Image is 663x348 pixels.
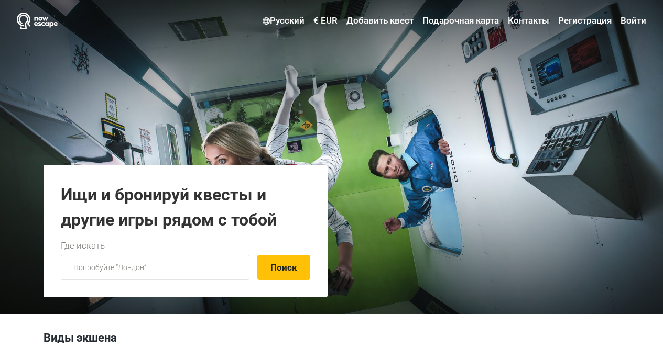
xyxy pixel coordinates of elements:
label: Где искать [61,239,105,253]
a: Регистрация [556,12,614,30]
h1: Ищи и бронируй квесты и другие игры рядом с тобой [61,182,310,232]
a: Войти [618,12,646,30]
input: Попробуйте “Лондон” [61,255,249,280]
a: € EUR [311,12,340,30]
a: Контакты [505,12,552,30]
button: Поиск [257,255,310,280]
a: Добавить квест [344,12,416,30]
img: Nowescape logo [17,13,58,29]
img: Русский [263,17,270,25]
a: Подарочная карта [420,12,502,30]
a: Русский [260,12,307,30]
